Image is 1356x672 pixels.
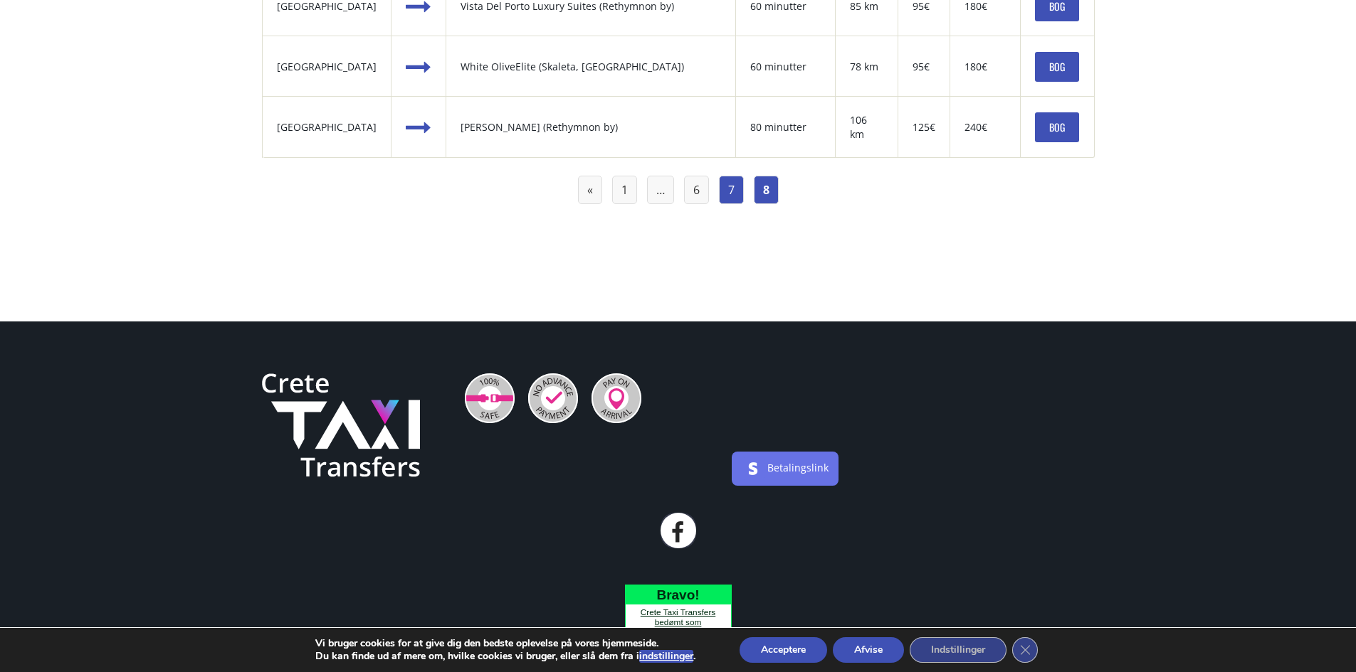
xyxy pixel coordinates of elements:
[750,60,806,73] font: 60 minutter
[754,176,779,205] span: Side 8
[931,643,985,656] font: Indstillinger
[965,120,987,134] font: 240€
[465,373,515,423] img: 100% sikker
[1049,119,1065,134] font: BOG
[621,182,628,198] font: 1
[740,637,827,663] button: Acceptere
[965,60,987,73] font: 180€
[742,457,764,480] img: stribe
[693,649,695,663] font: .
[767,461,829,474] a: Betalingslink
[639,650,693,663] button: indstillinger
[578,176,602,205] a: «
[913,120,935,134] font: 125€
[913,60,930,73] font: 95€
[661,513,696,548] a: Facebook
[763,182,769,198] font: 8
[461,60,684,73] font: White OliveElite (Skaleta, [GEOGRAPHIC_DATA])
[262,373,420,477] img: Kreta Taxi Transfers
[850,60,878,73] font: 78 km
[719,176,744,205] a: Side 7
[1035,52,1079,82] a: BOG
[461,120,618,134] font: [PERSON_NAME] (Rethymnon by)
[761,643,806,656] font: Acceptere
[693,182,700,198] font: 6
[528,373,578,423] img: Ingen forudbetaling
[854,643,883,656] font: Afvise
[833,637,904,663] button: Afvise
[315,649,639,663] font: Du kan finde ud af mere om, hvilke cookies vi bruger, eller slå dem fra i
[277,120,377,134] font: [GEOGRAPHIC_DATA]
[277,60,377,73] font: [GEOGRAPHIC_DATA]
[910,637,1007,663] button: Indstillinger
[315,636,658,650] font: Vi bruger cookies for at give dig den bedste oplevelse på vores hjemmeside.
[1035,112,1079,142] a: BOG
[750,120,806,134] font: 80 minutter
[592,373,641,423] img: Betal ved ankomst
[728,182,735,198] font: 7
[612,176,637,205] a: Side 1
[684,176,709,205] a: Side 6
[656,182,665,198] font: …
[1012,637,1038,663] button: Luk GDPR-cookiebanner
[587,182,593,198] font: «
[1049,59,1065,74] font: BOG
[850,113,867,141] font: 106 km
